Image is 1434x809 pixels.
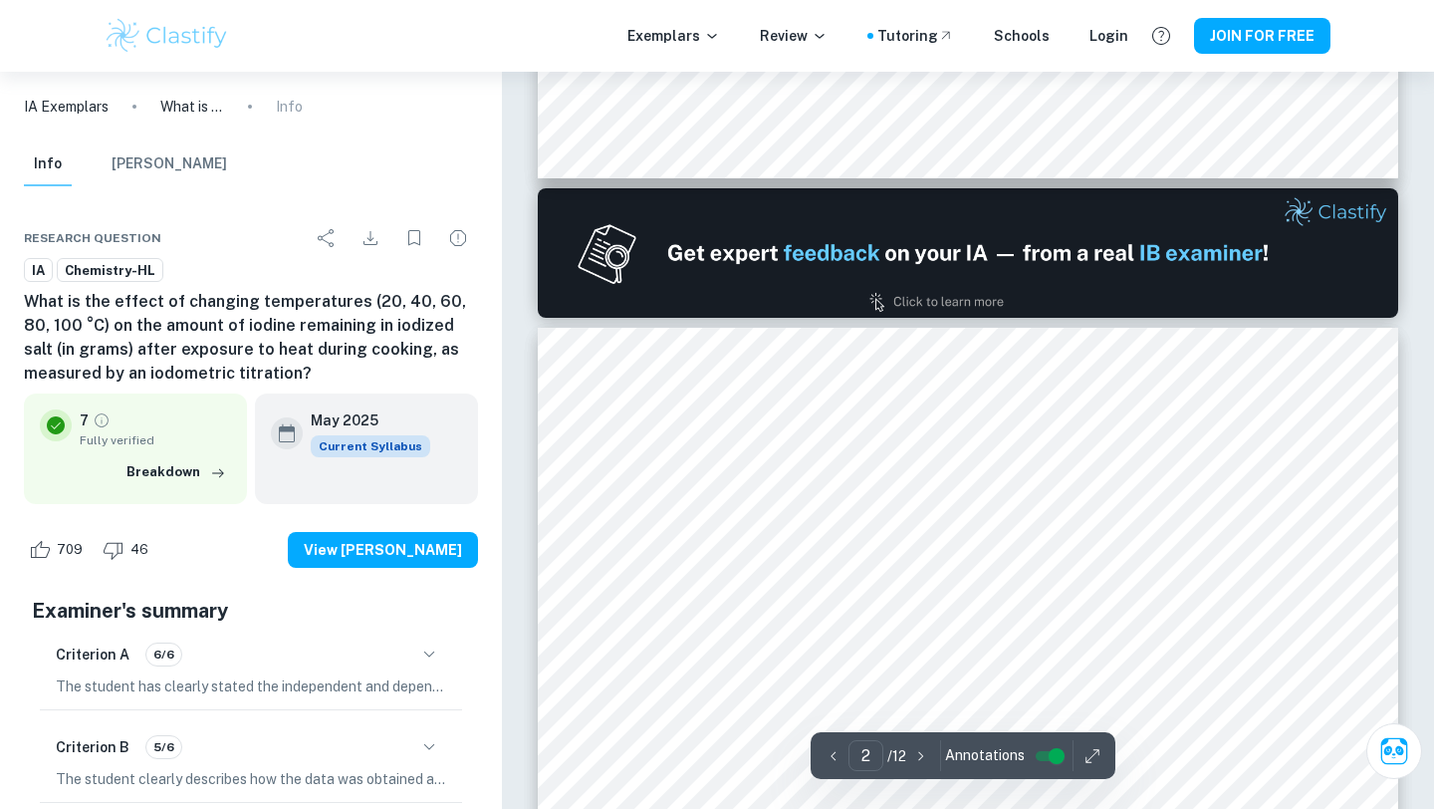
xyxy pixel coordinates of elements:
span: 709 [46,540,94,560]
p: The student has clearly stated the independent and dependent variables in the research question, ... [56,675,446,697]
div: This exemplar is based on the current syllabus. Feel free to refer to it for inspiration/ideas wh... [311,435,430,457]
a: Chemistry-HL [57,258,163,283]
p: Exemplars [627,25,720,47]
a: IA [24,258,53,283]
p: What is the effect of changing temperatures (20, 40, 60, 80, 100 °C) on the amount of iodine rema... [160,96,224,118]
span: 5/6 [146,738,181,756]
div: Download [351,218,390,258]
p: The student clearly describes how the data was obtained and processed, displaying the data in tab... [56,768,446,790]
button: [PERSON_NAME] [112,142,227,186]
h5: Examiner's summary [32,596,470,626]
span: Research question [24,229,161,247]
span: 46 [119,540,159,560]
div: Report issue [438,218,478,258]
div: Share [307,218,347,258]
a: Login [1089,25,1128,47]
button: Breakdown [121,457,231,487]
span: Chemistry-HL [58,261,162,281]
p: / 12 [887,745,906,767]
div: Dislike [98,534,159,566]
a: Tutoring [877,25,954,47]
a: Schools [994,25,1050,47]
span: IA [25,261,52,281]
button: Ask Clai [1366,723,1422,779]
button: Info [24,142,72,186]
h6: May 2025 [311,409,414,431]
a: Grade fully verified [93,411,111,429]
h6: Criterion B [56,736,129,758]
button: JOIN FOR FREE [1194,18,1330,54]
div: Like [24,534,94,566]
span: Annotations [945,745,1025,766]
img: Clastify logo [104,16,230,56]
span: Fully verified [80,431,231,449]
h6: Criterion A [56,644,129,666]
span: Current Syllabus [311,435,430,457]
div: Bookmark [394,218,434,258]
img: Ad [538,188,1398,318]
p: Review [760,25,828,47]
h6: What is the effect of changing temperatures (20, 40, 60, 80, 100 °C) on the amount of iodine rema... [24,290,478,386]
a: IA Exemplars [24,96,109,118]
button: Help and Feedback [1144,19,1178,53]
p: 7 [80,409,89,431]
p: Info [276,96,303,118]
button: View [PERSON_NAME] [288,532,478,568]
span: 6/6 [146,646,181,664]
